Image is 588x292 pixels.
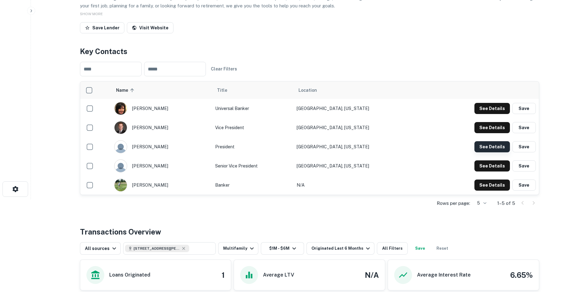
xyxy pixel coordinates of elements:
span: SHOW MORE [80,12,103,16]
td: [GEOGRAPHIC_DATA], [US_STATE] [294,156,425,176]
h6: Loans Originated [109,271,150,279]
span: Name [116,87,136,94]
div: 5 [473,199,487,208]
td: Senior Vice President [212,156,294,176]
button: Save [512,103,536,114]
div: [PERSON_NAME] [114,102,209,115]
button: Save your search to get updates of matches that match your search criteria. [410,242,430,255]
td: [GEOGRAPHIC_DATA], [US_STATE] [294,118,425,137]
button: Originated Last 6 Months [307,242,374,255]
div: Originated Last 6 Months [311,245,372,252]
button: Save [512,160,536,171]
button: Reset [432,242,452,255]
h6: Average Interest Rate [417,271,471,279]
button: See Details [474,141,510,152]
button: See Details [474,180,510,191]
button: Save [512,141,536,152]
h4: Key Contacts [80,46,539,57]
span: Location [298,87,317,94]
div: All sources [85,245,118,252]
h4: 1 [222,269,225,281]
td: N/A [294,176,425,195]
img: 1622749588850 [115,121,127,134]
div: [PERSON_NAME] [114,121,209,134]
img: 1708740172916 [115,179,127,191]
th: Title [212,82,294,99]
p: Rows per page: [437,200,470,207]
span: Title [217,87,235,94]
h6: Average LTV [263,271,294,279]
th: Location [294,82,425,99]
img: 9c8pery4andzj6ohjkjp54ma2 [115,141,127,153]
td: Vice President [212,118,294,137]
button: $1M - $6M [261,242,304,255]
a: Visit Website [127,22,173,33]
button: Multifamily [218,242,258,255]
button: Save [512,180,536,191]
button: See Details [474,122,510,133]
th: Name [111,82,212,99]
p: 1–5 of 5 [497,200,515,207]
h4: Transactions Overview [80,226,161,237]
img: 9c8pery4andzj6ohjkjp54ma2 [115,160,127,172]
div: [PERSON_NAME] [114,159,209,172]
h4: N/A [365,269,379,281]
h4: 6.65% [510,269,533,281]
button: See Details [474,103,510,114]
button: Save [512,122,536,133]
td: President [212,137,294,156]
button: All sources [80,242,121,255]
td: Universal Banker [212,99,294,118]
td: [GEOGRAPHIC_DATA], [US_STATE] [294,137,425,156]
img: 1563278942442 [115,102,127,115]
iframe: Chat Widget [557,243,588,272]
button: Save Lender [80,22,124,33]
button: All Filters [377,242,408,255]
div: [PERSON_NAME] [114,179,209,192]
div: scrollable content [80,82,539,195]
button: Clear Filters [208,63,240,74]
td: [GEOGRAPHIC_DATA], [US_STATE] [294,99,425,118]
span: [STREET_ADDRESS][PERSON_NAME] [134,246,180,251]
button: See Details [474,160,510,171]
div: [PERSON_NAME] [114,140,209,153]
td: Banker [212,176,294,195]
